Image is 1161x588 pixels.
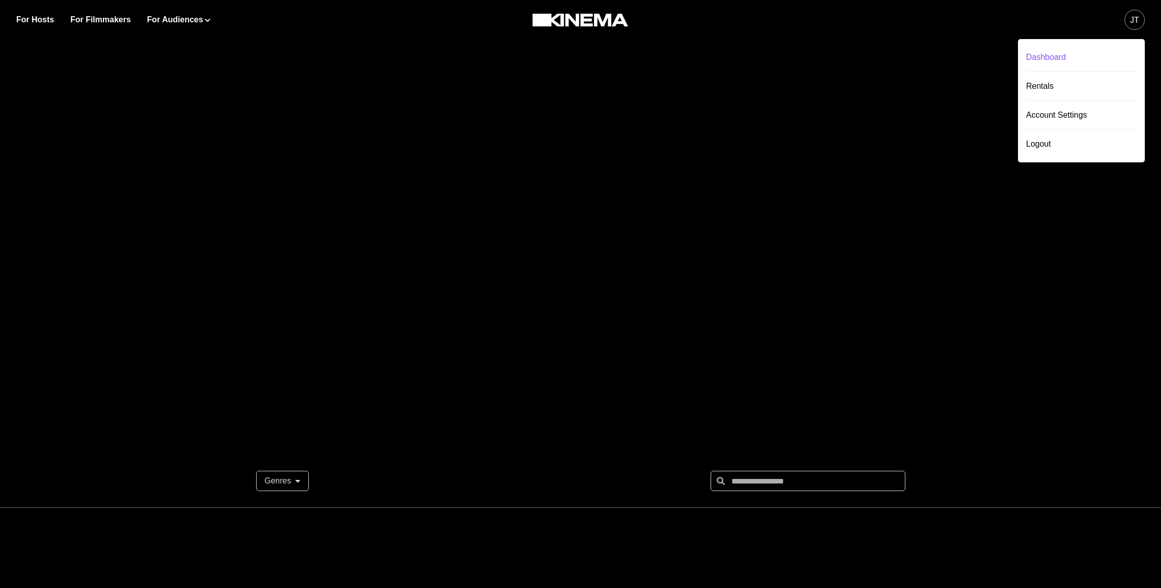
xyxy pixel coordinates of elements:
[256,471,309,491] button: Genres
[1026,101,1137,130] a: Account Settings
[1026,72,1137,100] div: Rentals
[71,14,131,26] a: For Filmmakers
[16,14,54,26] a: For Hosts
[1026,72,1137,101] a: Rentals
[147,14,210,26] button: For Audiences
[1026,101,1137,129] div: Account Settings
[1026,43,1137,72] a: Dashboard
[1026,130,1137,158] button: Logout
[1130,14,1139,26] div: JT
